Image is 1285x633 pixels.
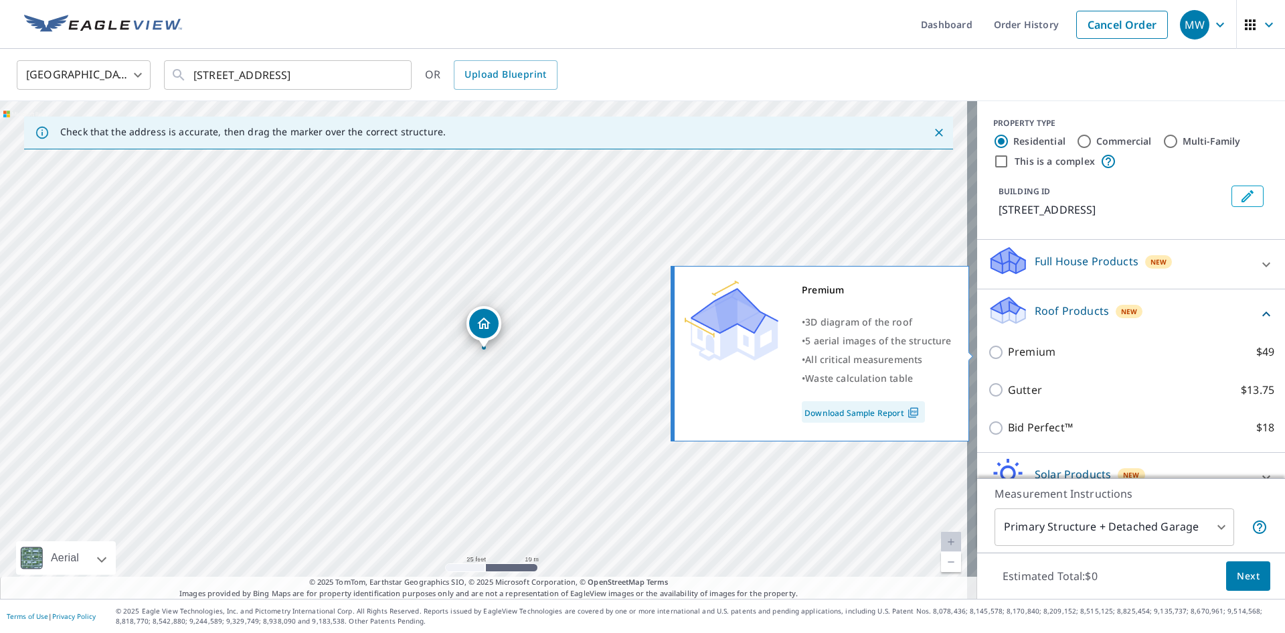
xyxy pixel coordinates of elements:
p: $49 [1256,344,1274,360]
p: Premium [1008,344,1055,360]
a: Privacy Policy [52,612,96,621]
label: Multi-Family [1183,135,1241,148]
label: Commercial [1096,135,1152,148]
p: Roof Products [1035,303,1109,319]
span: Your report will include the primary structure and a detached garage if one exists. [1252,519,1268,535]
div: Premium [802,281,952,299]
a: Current Level 20, Zoom Out [941,552,961,572]
a: OpenStreetMap [588,577,644,587]
label: This is a complex [1015,155,1095,168]
p: Solar Products [1035,466,1111,482]
span: Waste calculation table [805,372,913,384]
p: Bid Perfect™ [1008,419,1073,436]
span: Upload Blueprint [464,66,546,83]
div: • [802,369,952,388]
a: Current Level 20, Zoom In Disabled [941,532,961,552]
span: 3D diagram of the roof [805,315,912,328]
div: PROPERTY TYPE [993,117,1269,129]
p: $13.75 [1241,382,1274,399]
div: Primary Structure + Detached Garage [995,508,1234,546]
p: BUILDING ID [999,186,1050,197]
span: New [1150,257,1167,267]
span: © 2025 TomTom, Earthstar Geographics SIO, © 2025 Microsoft Corporation, © [309,577,669,588]
div: Aerial [16,541,116,575]
a: Download Sample Report [802,401,925,423]
a: Terms of Use [7,612,48,621]
div: Full House ProductsNew [988,245,1274,283]
div: OR [425,60,558,90]
div: Solar ProductsNew [988,458,1274,496]
p: Full House Products [1035,253,1138,269]
p: [STREET_ADDRESS] [999,202,1226,218]
button: Next [1226,561,1270,591]
span: New [1121,306,1138,317]
img: Premium [685,281,778,361]
div: • [802,313,952,332]
input: Search by address or latitude-longitude [193,56,384,94]
img: Pdf Icon [904,407,922,419]
a: Terms [647,577,669,587]
p: © 2025 Eagle View Technologies, Inc. and Pictometry International Corp. All Rights Reserved. Repo... [116,606,1278,626]
a: Upload Blueprint [454,60,557,90]
p: | [7,612,96,620]
div: • [802,350,952,369]
label: Residential [1013,135,1065,148]
span: New [1123,470,1140,480]
p: Gutter [1008,382,1042,399]
span: Next [1237,568,1260,585]
div: Dropped pin, building 1, Residential property, 807 Spring Source Pl Spring, TX 77373 [466,306,501,348]
a: Cancel Order [1076,11,1168,39]
p: $18 [1256,419,1274,436]
span: 5 aerial images of the structure [805,334,951,347]
button: Close [930,124,948,141]
div: [GEOGRAPHIC_DATA] [17,56,151,94]
p: Check that the address is accurate, then drag the marker over the correct structure. [60,126,446,138]
p: Estimated Total: $0 [992,561,1108,591]
div: MW [1180,10,1209,40]
button: Edit building 1 [1231,186,1264,207]
div: • [802,332,952,350]
img: EV Logo [24,15,182,35]
span: All critical measurements [805,353,922,366]
div: Roof ProductsNew [988,295,1274,333]
div: Aerial [47,541,83,575]
p: Measurement Instructions [995,486,1268,502]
